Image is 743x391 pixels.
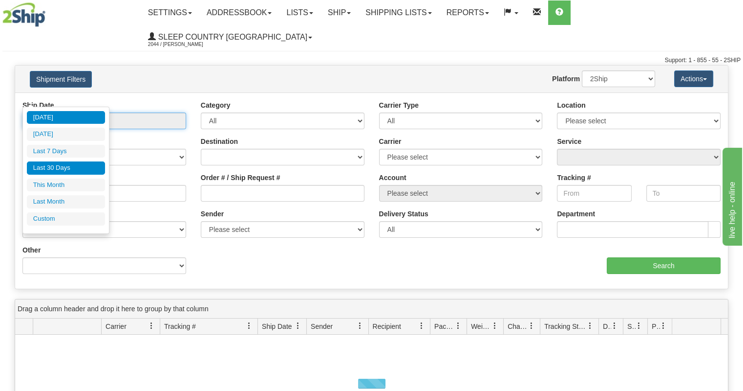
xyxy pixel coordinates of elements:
label: Ship Date [22,100,54,110]
label: Carrier [379,137,402,146]
label: Sender [201,209,224,219]
a: Addressbook [199,0,279,25]
span: Charge [508,322,528,331]
a: Sender filter column settings [352,318,368,334]
label: Other [22,245,41,255]
a: Shipment Issues filter column settings [631,318,647,334]
a: Charge filter column settings [523,318,540,334]
span: Recipient [373,322,401,331]
label: Service [557,137,581,146]
label: Delivery Status [379,209,428,219]
label: Account [379,173,406,183]
span: Sleep Country [GEOGRAPHIC_DATA] [156,33,307,41]
a: Weight filter column settings [487,318,503,334]
label: Destination [201,137,238,146]
label: Location [557,100,585,110]
label: Department [557,209,595,219]
li: Last 7 Days [27,145,105,158]
a: Delivery Status filter column settings [606,318,623,334]
label: Platform [552,74,580,84]
input: To [646,185,721,202]
a: Settings [141,0,199,25]
a: Ship Date filter column settings [290,318,306,334]
li: [DATE] [27,128,105,141]
label: Carrier Type [379,100,419,110]
label: Category [201,100,231,110]
a: Pickup Status filter column settings [655,318,672,334]
button: Shipment Filters [30,71,92,88]
li: This Month [27,179,105,192]
img: logo2044.jpg [2,2,45,27]
span: 2044 / [PERSON_NAME] [148,40,221,49]
button: Actions [674,70,713,87]
label: Tracking # [557,173,591,183]
a: Carrier filter column settings [143,318,160,334]
span: Pickup Status [652,322,660,331]
a: Recipient filter column settings [413,318,430,334]
span: Tracking # [164,322,196,331]
input: From [557,185,631,202]
li: Last 30 Days [27,161,105,175]
a: Packages filter column settings [450,318,467,334]
span: Ship Date [262,322,292,331]
input: Search [607,257,721,274]
a: Tracking Status filter column settings [582,318,598,334]
span: Weight [471,322,491,331]
a: Reports [439,0,496,25]
div: grid grouping header [15,299,728,319]
span: Sender [311,322,333,331]
li: Custom [27,212,105,226]
li: [DATE] [27,111,105,124]
a: Ship [320,0,358,25]
span: Delivery Status [603,322,611,331]
iframe: chat widget [721,145,742,245]
a: Tracking # filter column settings [241,318,257,334]
a: Sleep Country [GEOGRAPHIC_DATA] 2044 / [PERSON_NAME] [141,25,319,49]
span: Packages [434,322,455,331]
div: live help - online [7,6,90,18]
span: Shipment Issues [627,322,636,331]
span: Carrier [106,322,127,331]
a: Shipping lists [358,0,439,25]
div: Support: 1 - 855 - 55 - 2SHIP [2,56,741,65]
label: Order # / Ship Request # [201,173,280,183]
a: Lists [279,0,320,25]
li: Last Month [27,195,105,208]
span: Tracking Status [544,322,587,331]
